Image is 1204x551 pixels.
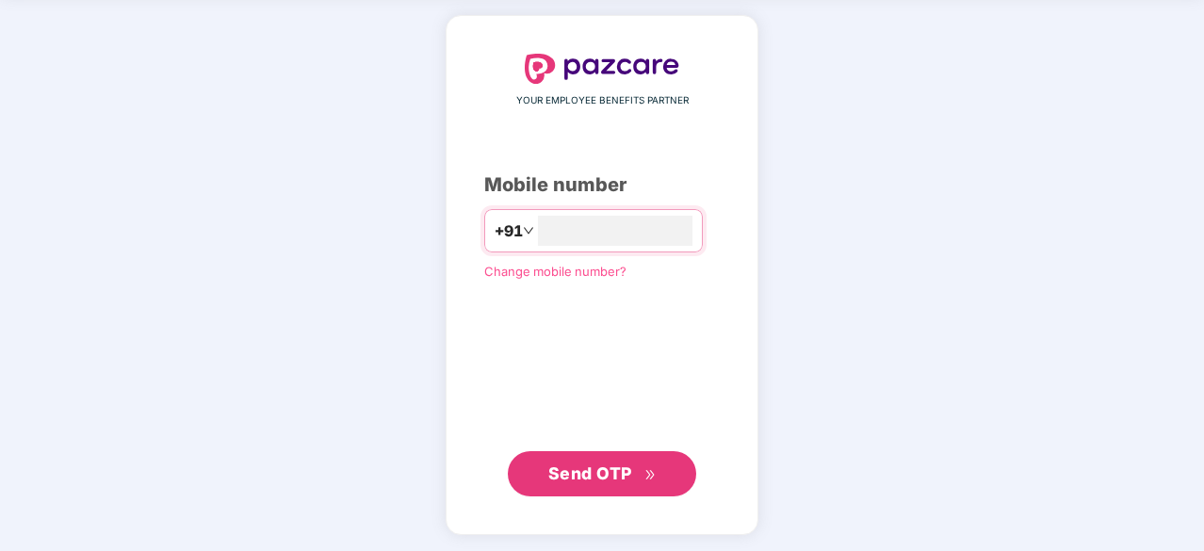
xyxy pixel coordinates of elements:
[484,170,720,200] div: Mobile number
[508,451,696,496] button: Send OTPdouble-right
[516,93,689,108] span: YOUR EMPLOYEE BENEFITS PARTNER
[525,54,679,84] img: logo
[484,264,626,279] a: Change mobile number?
[523,225,534,236] span: down
[495,219,523,243] span: +91
[548,463,632,483] span: Send OTP
[644,469,657,481] span: double-right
